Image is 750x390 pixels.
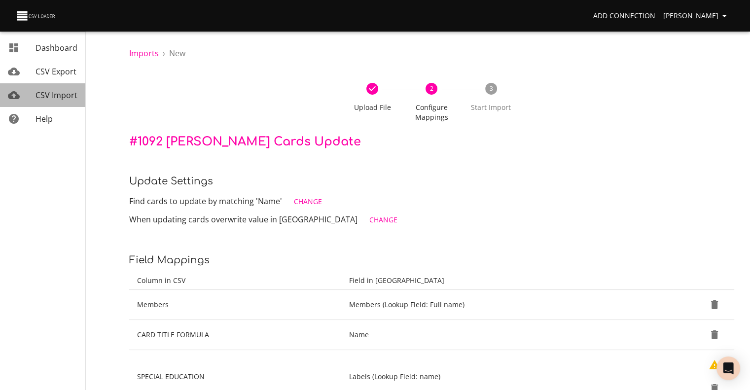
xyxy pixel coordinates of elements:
[294,196,322,208] span: Change
[169,47,185,59] p: New
[703,353,726,377] button: Show Warnings
[129,176,213,187] span: Update settings
[290,193,326,211] button: Change
[129,193,734,211] p: Find cards to update by matching 'Name'
[589,7,659,25] a: Add Connection
[129,320,341,350] td: CARD TITLE FORMULA
[659,7,734,25] button: [PERSON_NAME]
[341,272,674,290] th: Field in [GEOGRAPHIC_DATA]
[16,9,57,23] img: CSV Loader
[129,272,341,290] th: Column in CSV
[129,48,159,59] a: Imports
[716,356,740,380] div: Open Intercom Messenger
[129,135,361,148] span: # 1092 [PERSON_NAME] Cards Update
[406,103,457,122] span: Configure Mappings
[36,113,53,124] span: Help
[430,84,433,93] text: 2
[36,90,77,101] span: CSV Import
[703,323,726,347] button: Delete
[347,103,398,112] span: Upload File
[341,320,674,350] td: Name
[163,47,165,59] li: ›
[465,103,517,112] span: Start Import
[489,84,493,93] text: 3
[663,10,730,22] span: [PERSON_NAME]
[129,290,341,320] td: Members
[703,293,726,317] button: Delete
[129,254,210,266] span: Field Mappings
[593,10,655,22] span: Add Connection
[341,290,674,320] td: Members (Lookup Field: Full name)
[365,211,401,229] button: Change
[36,42,77,53] span: Dashboard
[369,214,397,226] span: Change
[129,213,357,224] span: When updating cards overwrite value in [GEOGRAPHIC_DATA]
[36,66,76,77] span: CSV Export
